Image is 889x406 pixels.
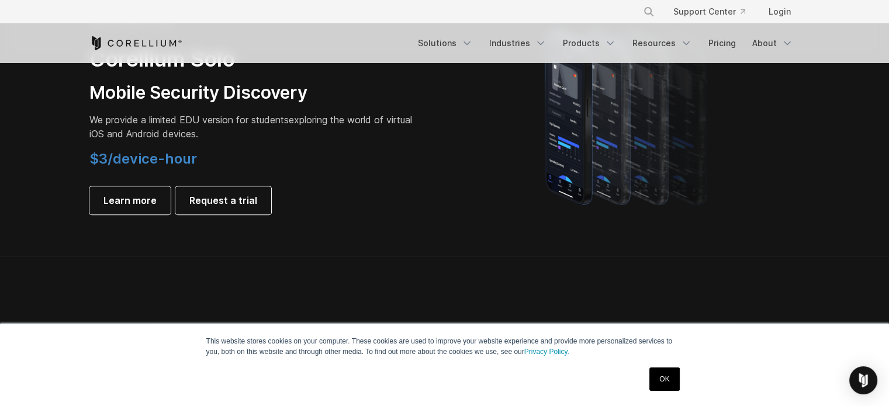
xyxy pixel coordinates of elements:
span: Learn more [103,193,157,207]
a: Privacy Policy. [524,348,569,356]
a: Learn more [89,186,171,214]
img: A lineup of four iPhone models becoming more gradient and blurred [521,15,735,219]
a: Products [556,33,623,54]
a: Resources [625,33,699,54]
a: Industries [482,33,554,54]
a: Request a trial [175,186,271,214]
div: Open Intercom Messenger [849,366,877,394]
span: Request a trial [189,193,257,207]
a: Corellium Home [89,36,182,50]
a: Support Center [664,1,755,22]
p: exploring the world of virtual iOS and Android devices. [89,113,417,141]
a: About [745,33,800,54]
div: Navigation Menu [629,1,800,22]
span: We provide a limited EDU version for students [89,114,289,126]
button: Search [638,1,659,22]
div: Navigation Menu [411,33,800,54]
h3: Mobile Security Discovery [89,82,417,104]
span: $3/device-hour [89,150,197,167]
a: OK [649,367,679,391]
a: Login [759,1,800,22]
a: Pricing [701,33,743,54]
a: Solutions [411,33,480,54]
p: This website stores cookies on your computer. These cookies are used to improve your website expe... [206,336,683,357]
